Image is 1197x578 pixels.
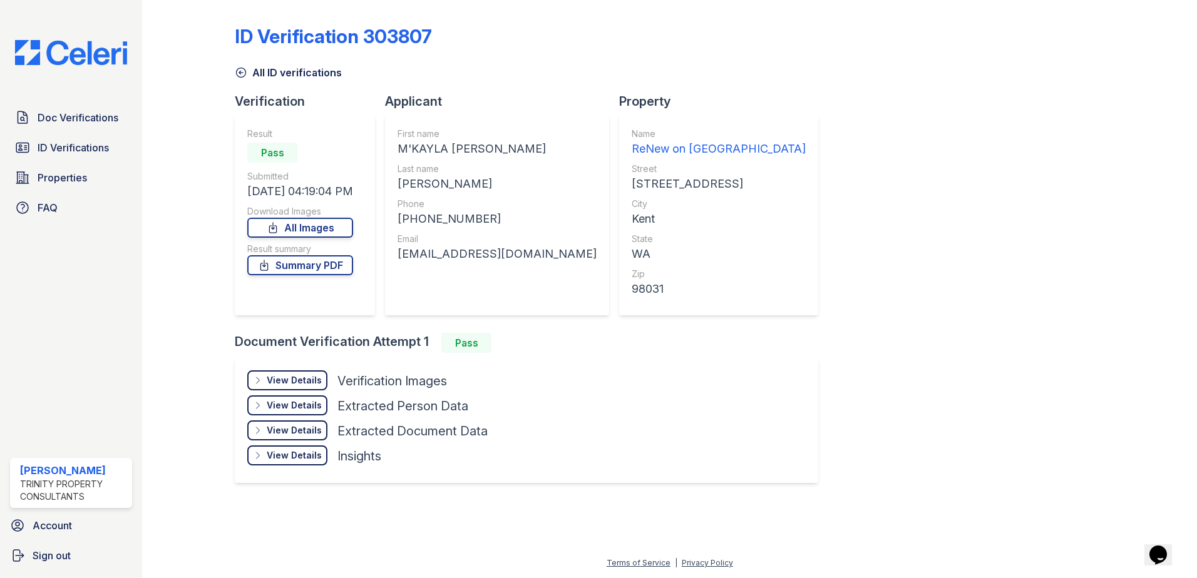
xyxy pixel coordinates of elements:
div: View Details [267,449,322,462]
div: Zip [632,268,806,280]
div: [EMAIL_ADDRESS][DOMAIN_NAME] [398,245,597,263]
div: [DATE] 04:19:04 PM [247,183,353,200]
div: Result summary [247,243,353,255]
div: Applicant [385,93,619,110]
img: CE_Logo_Blue-a8612792a0a2168367f1c8372b55b34899dd931a85d93a1a3d3e32e68fde9ad4.png [5,40,137,65]
span: Account [33,518,72,533]
a: Account [5,513,137,538]
div: Name [632,128,806,140]
div: Submitted [247,170,353,183]
div: Document Verification Attempt 1 [235,333,828,353]
div: Verification [235,93,385,110]
div: Download Images [247,205,353,218]
div: 98031 [632,280,806,298]
a: All Images [247,218,353,238]
div: View Details [267,399,322,412]
div: ReNew on [GEOGRAPHIC_DATA] [632,140,806,158]
div: Kent [632,210,806,228]
a: Summary PDF [247,255,353,275]
div: [STREET_ADDRESS] [632,175,806,193]
a: Name ReNew on [GEOGRAPHIC_DATA] [632,128,806,158]
a: Terms of Service [607,558,670,567]
div: | [675,558,677,567]
span: Properties [38,170,87,185]
div: Verification Images [337,372,447,390]
a: Properties [10,165,132,190]
a: Privacy Policy [682,558,733,567]
div: M'KAYLA [PERSON_NAME] [398,140,597,158]
div: Street [632,163,806,175]
div: View Details [267,424,322,437]
div: ID Verification 303807 [235,25,432,48]
div: State [632,233,806,245]
div: Pass [441,333,491,353]
div: City [632,198,806,210]
div: First name [398,128,597,140]
div: Property [619,93,828,110]
span: FAQ [38,200,58,215]
div: Trinity Property Consultants [20,478,127,503]
div: [PERSON_NAME] [20,463,127,478]
div: Insights [337,447,381,465]
div: Last name [398,163,597,175]
div: [PERSON_NAME] [398,175,597,193]
a: Sign out [5,543,137,568]
div: WA [632,245,806,263]
div: [PHONE_NUMBER] [398,210,597,228]
div: Extracted Document Data [337,422,488,440]
div: Phone [398,198,597,210]
span: Sign out [33,548,71,563]
a: All ID verifications [235,65,342,80]
div: Email [398,233,597,245]
a: FAQ [10,195,132,220]
div: View Details [267,374,322,387]
a: Doc Verifications [10,105,132,130]
a: ID Verifications [10,135,132,160]
span: ID Verifications [38,140,109,155]
div: Pass [247,143,297,163]
div: Extracted Person Data [337,397,468,415]
iframe: chat widget [1144,528,1184,565]
div: Result [247,128,353,140]
span: Doc Verifications [38,110,118,125]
